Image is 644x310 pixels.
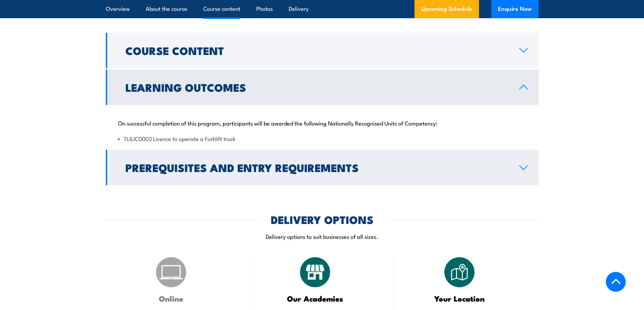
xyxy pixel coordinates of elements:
h3: Our Academies [267,294,364,302]
h3: Your Location [411,294,508,302]
h2: Course Content [125,46,508,55]
p: Delivery options to suit businesses of all sizes. [106,232,539,240]
a: Course Content [106,33,539,68]
p: On successful completion of this program, participants will be awarded the following Nationally R... [118,119,526,126]
h3: Online [123,294,220,302]
h2: Prerequisites and Entry Requirements [125,163,508,172]
h2: Learning Outcomes [125,82,508,92]
li: TLILIC0003 Licence to operate a Forklift truck [118,135,526,142]
a: Learning Outcomes [106,69,539,105]
h2: DELIVERY OPTIONS [271,215,374,224]
a: Prerequisites and Entry Requirements [106,150,539,185]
